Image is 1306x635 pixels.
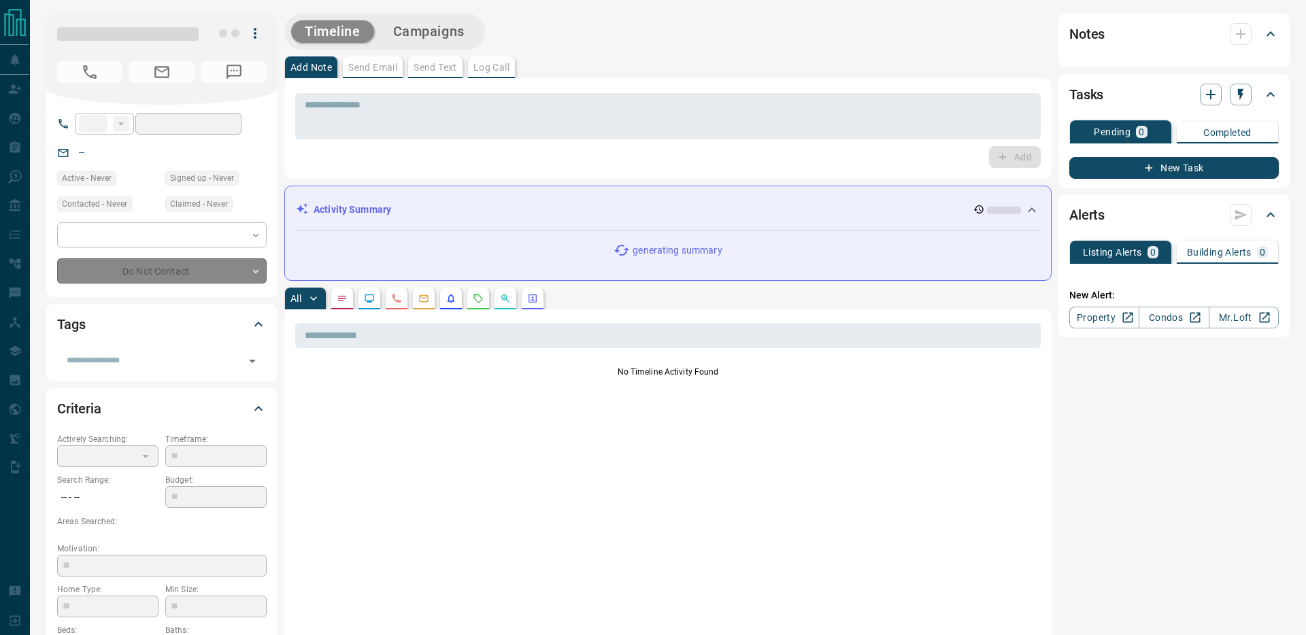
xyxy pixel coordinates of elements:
span: No Email [129,61,195,83]
svg: Emails [418,293,429,304]
h2: Notes [1069,23,1105,45]
button: Timeline [291,20,374,43]
p: All [290,294,301,303]
svg: Requests [473,293,484,304]
p: Actively Searching: [57,433,158,445]
span: Active - Never [62,171,112,185]
p: Building Alerts [1187,247,1252,257]
a: -- [79,147,84,158]
p: Activity Summary [314,203,391,217]
div: Alerts [1069,199,1279,231]
a: Property [1069,307,1139,328]
p: Budget: [165,474,267,486]
h2: Criteria [57,398,101,419]
p: Add Note [290,63,332,72]
span: Claimed - Never [170,197,228,211]
p: Home Type: [57,583,158,596]
svg: Opportunities [500,293,511,304]
p: Timeframe: [165,433,267,445]
button: Open [243,351,262,371]
div: Tasks [1069,78,1279,111]
a: Mr.Loft [1209,307,1279,328]
p: 0 [1139,127,1144,137]
p: Listing Alerts [1083,247,1142,257]
button: Campaigns [380,20,478,43]
a: Condos [1139,307,1209,328]
div: Do Not Contact [57,258,267,284]
svg: Lead Browsing Activity [364,293,375,304]
span: Contacted - Never [62,197,127,211]
p: New Alert: [1069,288,1279,303]
p: Motivation: [57,543,267,555]
p: Pending [1094,127,1131,137]
p: 0 [1260,247,1265,257]
h2: Tasks [1069,84,1103,105]
p: 0 [1150,247,1156,257]
span: No Number [201,61,267,83]
p: Completed [1203,128,1252,137]
p: -- - -- [57,486,158,509]
p: Search Range: [57,474,158,486]
p: Min Size: [165,583,267,596]
button: New Task [1069,157,1279,179]
p: No Timeline Activity Found [295,366,1041,378]
div: Criteria [57,392,267,425]
div: Notes [1069,18,1279,50]
span: No Number [57,61,122,83]
div: Activity Summary [296,197,1040,222]
svg: Notes [337,293,348,304]
h2: Alerts [1069,204,1105,226]
h2: Tags [57,313,85,335]
span: Signed up - Never [170,171,234,185]
div: Tags [57,308,267,341]
p: Areas Searched: [57,515,267,528]
svg: Calls [391,293,402,304]
svg: Agent Actions [527,293,538,304]
svg: Listing Alerts [446,293,456,304]
p: generating summary [633,243,722,258]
